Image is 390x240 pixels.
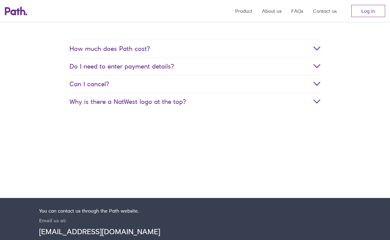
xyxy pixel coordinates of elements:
span: Do I need to enter payment details? [69,62,321,70]
a: [EMAIL_ADDRESS][DOMAIN_NAME] [39,227,160,236]
a: Log in [351,5,385,17]
h4: Email us at: [39,217,239,224]
p: You can contact us through the Path website. [39,208,239,214]
span: Can I cancel? [69,80,321,88]
span: How much does Path cost? [69,45,321,52]
span: Why is there a NatWest logo at the top? [69,98,321,105]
